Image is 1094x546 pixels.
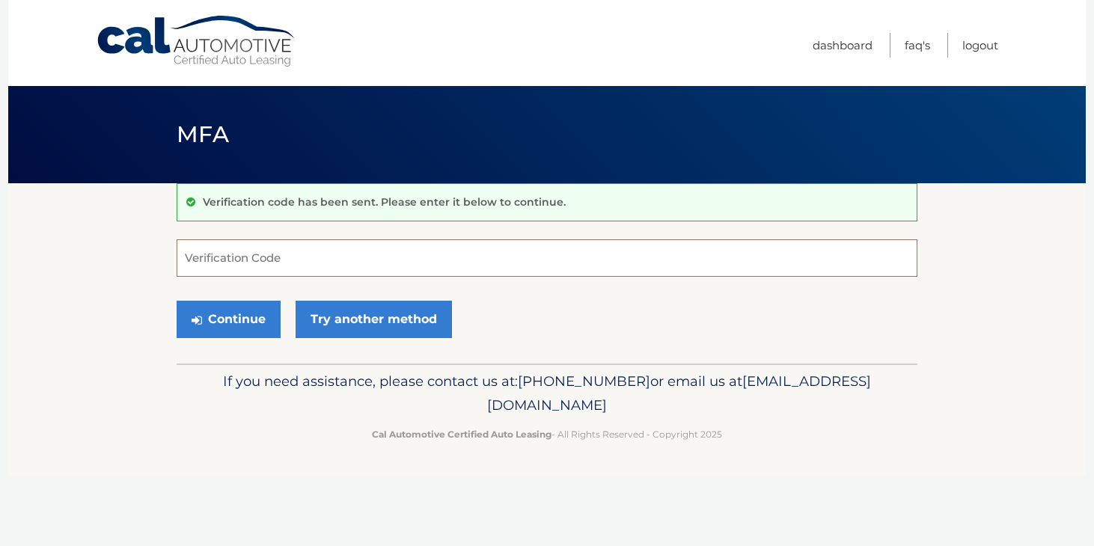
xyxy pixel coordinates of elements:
a: Try another method [296,301,452,338]
p: - All Rights Reserved - Copyright 2025 [186,426,908,442]
a: FAQ's [905,33,930,58]
p: If you need assistance, please contact us at: or email us at [186,369,908,417]
a: Logout [962,33,998,58]
p: Verification code has been sent. Please enter it below to continue. [203,195,566,209]
span: MFA [177,120,229,148]
a: Dashboard [813,33,873,58]
button: Continue [177,301,281,338]
span: [EMAIL_ADDRESS][DOMAIN_NAME] [487,372,871,414]
strong: Cal Automotive Certified Auto Leasing [372,429,551,440]
a: Cal Automotive [96,15,298,68]
span: [PHONE_NUMBER] [518,372,650,390]
input: Verification Code [177,239,917,277]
